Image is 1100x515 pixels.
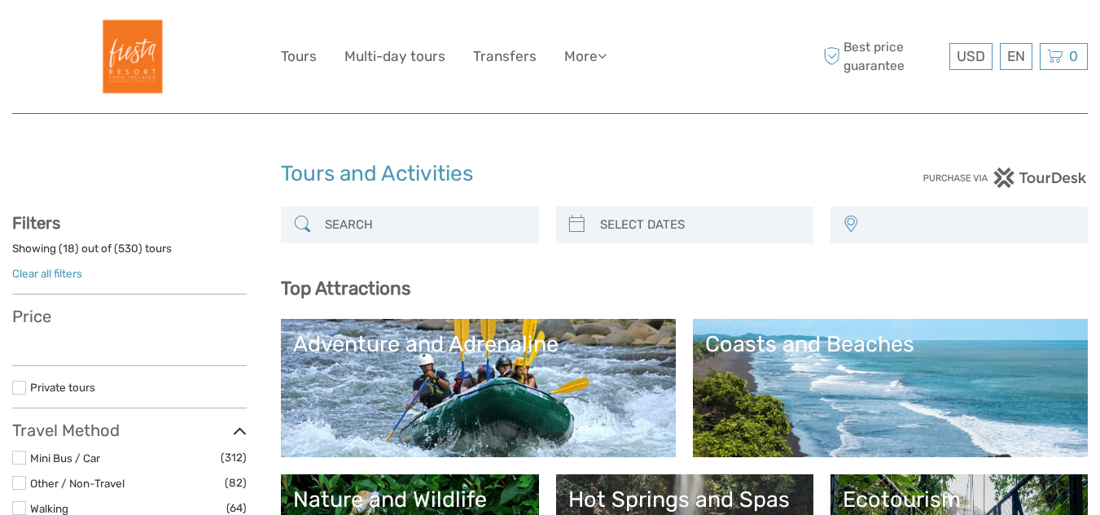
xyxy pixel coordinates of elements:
[221,448,247,467] span: (312)
[85,12,174,101] img: Fiesta Resort
[293,331,664,357] div: Adventure and Adrenaline
[819,38,945,74] span: Best price guarantee
[705,331,1076,357] div: Coasts and Beaches
[281,161,819,187] h1: Tours and Activities
[30,452,100,465] a: Mini Bus / Car
[12,267,82,280] a: Clear all filters
[281,277,410,299] b: Top Attractions
[594,211,805,239] input: SELECT DATES
[293,331,664,445] a: Adventure and Adrenaline
[344,45,445,68] a: Multi-day tours
[225,474,247,492] span: (82)
[1000,43,1032,70] div: EN
[281,45,317,68] a: Tours
[30,502,68,515] a: Walking
[12,307,247,326] h3: Price
[564,45,607,68] a: More
[473,45,537,68] a: Transfers
[923,168,1088,188] img: PurchaseViaTourDesk.png
[1067,48,1080,64] span: 0
[318,211,530,239] input: SEARCH
[63,241,75,256] label: 18
[957,48,985,64] span: USD
[293,487,526,513] div: Nature and Wildlife
[12,213,60,233] strong: Filters
[12,421,247,440] h3: Travel Method
[843,487,1076,513] div: Ecotourism
[118,241,138,256] label: 530
[12,241,247,266] div: Showing ( ) out of ( ) tours
[705,331,1076,445] a: Coasts and Beaches
[30,381,95,394] a: Private tours
[30,477,125,490] a: Other / Non-Travel
[568,487,801,513] div: Hot Springs and Spas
